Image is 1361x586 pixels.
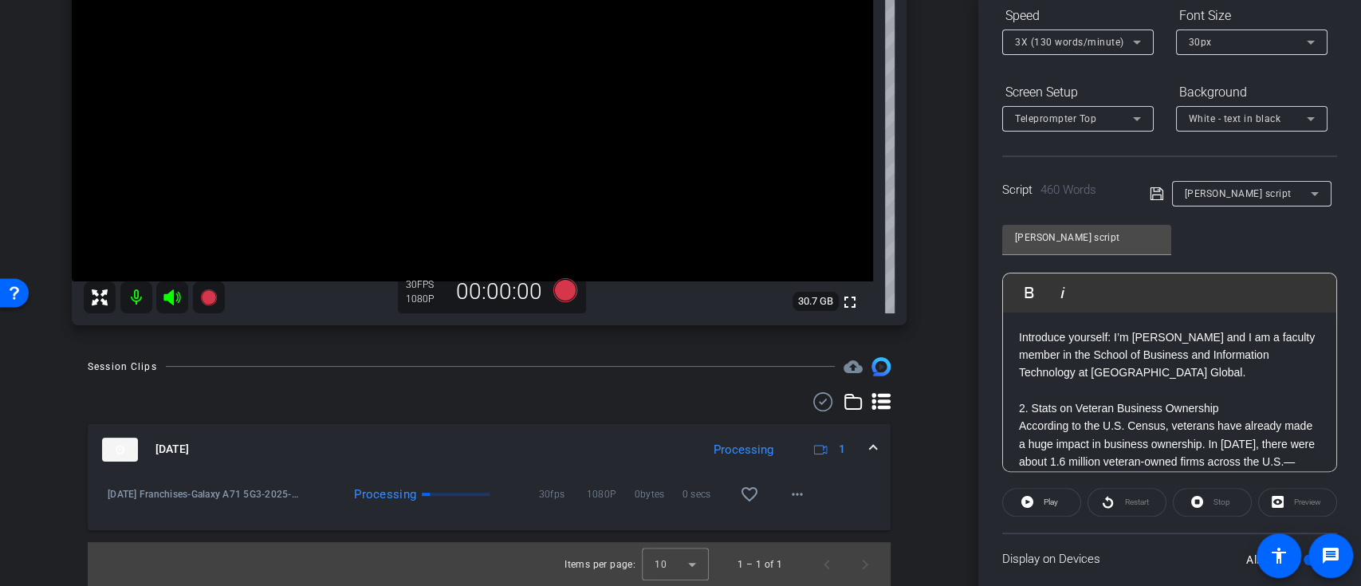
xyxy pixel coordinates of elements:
span: 30fps [539,486,587,502]
span: [DATE] [155,441,189,458]
span: 3X (130 words/minute) [1015,37,1124,48]
mat-icon: fullscreen [840,293,859,312]
div: Screen Setup [1002,79,1154,106]
span: 0bytes [635,486,682,502]
img: thumb-nail [102,438,138,462]
p: Introduce yourself: I’m [PERSON_NAME] and I am a faculty member in the School of Business and Inf... [1019,328,1320,382]
span: White - text in black [1189,113,1281,124]
label: All Devices [1246,552,1304,568]
div: 1080P [406,293,446,305]
mat-expansion-panel-header: thumb-nail[DATE]Processing1 [88,424,891,475]
span: 30px [1189,37,1212,48]
span: [DATE] Franchises-Galaxy A71 5G3-2025-09-17-11-17-25-876-0 [108,486,302,502]
span: Play [1044,498,1058,506]
span: Teleprompter Top [1015,113,1096,124]
div: Items per page: [564,557,635,572]
span: 460 Words [1040,183,1096,197]
mat-icon: accessibility [1269,546,1288,565]
mat-icon: favorite_border [740,485,759,504]
div: Script [1002,181,1127,199]
input: Title [1015,228,1158,247]
div: 00:00:00 [446,278,553,305]
mat-icon: more_horiz [788,485,807,504]
span: FPS [417,279,434,290]
div: 30 [406,278,446,291]
div: Processing [346,486,417,502]
div: Session Clips [88,359,157,375]
div: Speed [1002,2,1154,29]
div: 1 – 1 of 1 [738,557,782,572]
div: Processing [706,441,781,459]
div: Background [1176,79,1328,106]
span: 30.7 GB [793,292,839,311]
span: Destinations for your clips [844,357,863,376]
button: Next page [846,545,884,584]
mat-icon: cloud_upload [844,357,863,376]
span: 0 secs [682,486,730,502]
span: [PERSON_NAME] script [1185,188,1292,199]
div: Font Size [1176,2,1328,29]
div: thumb-nail[DATE]Processing1 [88,475,891,530]
img: Session clips [871,357,891,376]
button: Previous page [808,545,846,584]
mat-icon: message [1321,546,1340,565]
button: Play [1002,488,1081,517]
div: Display on Devices [1002,533,1337,584]
span: 1 [839,441,845,458]
span: 1080P [587,486,635,502]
